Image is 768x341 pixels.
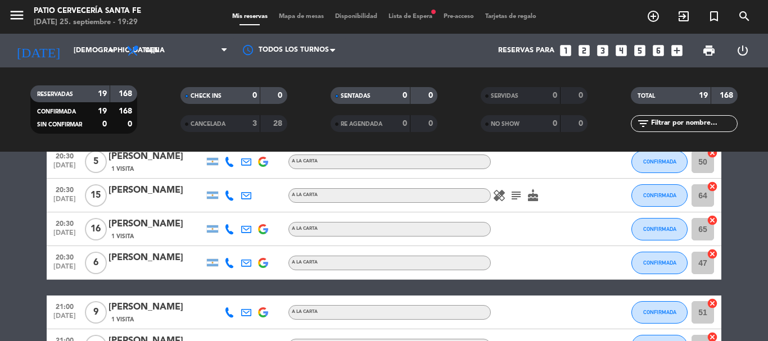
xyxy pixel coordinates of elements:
i: healing [493,189,506,202]
span: CONFIRMADA [643,309,676,315]
span: SENTADAS [341,93,371,99]
i: looks_two [577,43,591,58]
i: power_settings_new [736,44,749,57]
span: A LA CARTA [292,159,318,163]
i: filter_list [636,117,650,130]
strong: 0 [428,92,435,99]
span: 1 Visita [111,232,134,241]
span: 1 Visita [111,165,134,174]
strong: 0 [252,92,257,99]
img: google-logo.png [258,224,268,234]
span: SERVIDAS [491,93,518,99]
strong: 19 [699,92,708,99]
span: Mis reservas [227,13,273,20]
i: looks_one [558,43,573,58]
span: 6 [85,252,107,274]
img: google-logo.png [258,258,268,268]
strong: 168 [119,90,134,98]
button: menu [8,7,25,28]
strong: 168 [720,92,735,99]
span: print [702,44,716,57]
span: CHECK INS [191,93,222,99]
span: A LA CARTA [292,260,318,265]
span: Lista de Espera [383,13,438,20]
input: Filtrar por nombre... [650,117,737,130]
span: [DATE] [51,229,79,242]
i: arrow_drop_down [105,44,118,57]
span: CONFIRMADA [643,158,676,165]
span: RESERVADAS [37,92,73,97]
button: CONFIRMADA [631,252,688,274]
div: [PERSON_NAME] [109,300,204,315]
i: subject [509,189,523,202]
div: Patio Cervecería Santa Fe [34,6,141,17]
strong: 0 [428,120,435,128]
strong: 28 [273,120,284,128]
span: CONFIRMADA [643,260,676,266]
span: TOTAL [638,93,655,99]
img: google-logo.png [258,307,268,317]
i: cancel [707,215,718,226]
strong: 0 [403,92,407,99]
i: menu [8,7,25,24]
span: A LA CARTA [292,193,318,197]
button: CONFIRMADA [631,218,688,240]
i: search [738,10,751,23]
span: NO SHOW [491,121,519,127]
i: add_circle_outline [647,10,660,23]
span: Disponibilidad [329,13,383,20]
span: [DATE] [51,312,79,325]
strong: 19 [98,107,107,115]
div: [PERSON_NAME] [109,217,204,231]
strong: 0 [403,120,407,128]
span: 20:30 [51,250,79,263]
span: 20:30 [51,183,79,195]
span: RE AGENDADA [341,121,382,127]
span: 21:00 [51,299,79,312]
span: CONFIRMADA [37,109,76,115]
i: looks_4 [614,43,629,58]
strong: 0 [553,120,557,128]
span: Pre-acceso [438,13,480,20]
span: CONFIRMADA [643,226,676,232]
i: cancel [707,298,718,309]
span: Cena [145,47,165,54]
strong: 0 [579,120,585,128]
span: 16 [85,218,107,240]
span: 9 [85,301,107,324]
span: CANCELADA [191,121,225,127]
i: cancel [707,248,718,260]
img: google-logo.png [258,157,268,167]
span: 1 Visita [111,315,134,324]
i: add_box [670,43,684,58]
strong: 19 [98,90,107,98]
span: A LA CARTA [292,226,318,231]
span: [DATE] [51,195,79,208]
span: 20:30 [51,216,79,229]
div: [PERSON_NAME] [109,183,204,198]
span: CONFIRMADA [643,192,676,198]
span: A LA CARTA [292,310,318,314]
strong: 168 [119,107,134,115]
strong: 0 [128,120,134,128]
strong: 0 [278,92,284,99]
i: turned_in_not [707,10,721,23]
strong: 0 [553,92,557,99]
span: SIN CONFIRMAR [37,122,82,128]
i: looks_5 [633,43,647,58]
span: Mapa de mesas [273,13,329,20]
span: fiber_manual_record [430,8,437,15]
i: cake [526,189,540,202]
div: [PERSON_NAME] [109,149,204,164]
strong: 3 [252,120,257,128]
i: looks_3 [595,43,610,58]
i: looks_6 [651,43,666,58]
i: cancel [707,181,718,192]
i: [DATE] [8,38,68,63]
span: Reservas para [498,47,554,54]
button: CONFIRMADA [631,184,688,207]
i: cancel [707,147,718,158]
span: [DATE] [51,263,79,276]
span: 5 [85,151,107,173]
i: exit_to_app [677,10,690,23]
